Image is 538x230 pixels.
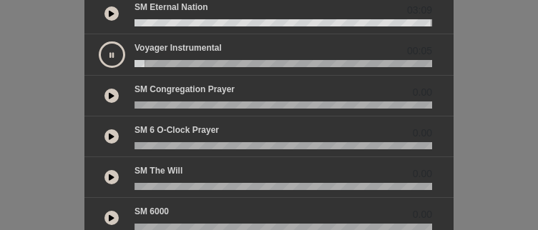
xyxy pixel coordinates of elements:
p: SM 6 o-clock prayer [134,124,219,136]
p: SM 6000 [134,205,169,218]
p: SM The Will [134,164,182,177]
span: 00:05 [407,44,432,59]
span: 0.00 [413,126,432,141]
p: Voyager Instrumental [134,41,222,54]
span: 0.00 [413,85,432,100]
span: 0.00 [413,207,432,222]
p: SM Congregation Prayer [134,83,235,96]
span: 03:09 [407,3,432,18]
span: 0.00 [413,166,432,181]
p: SM Eternal Nation [134,1,208,14]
